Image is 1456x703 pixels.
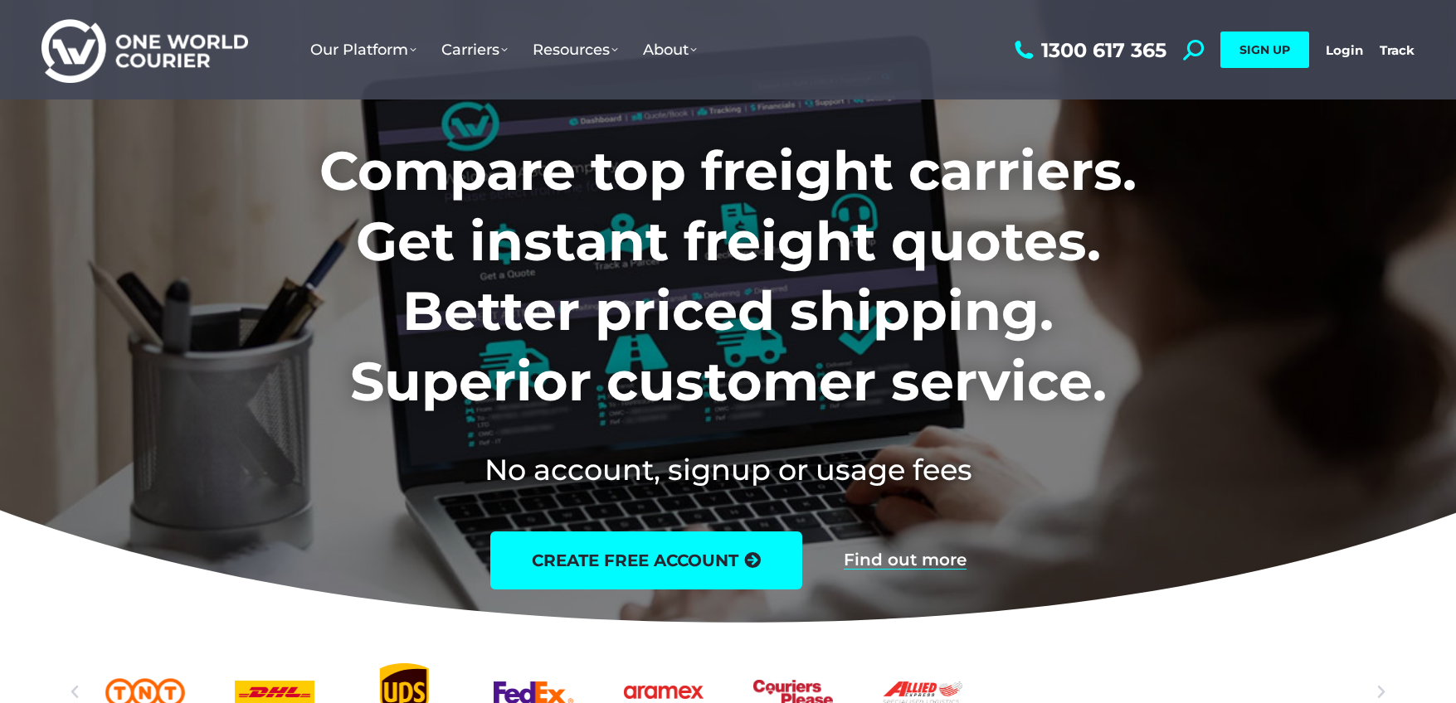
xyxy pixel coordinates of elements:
a: Track [1380,42,1415,58]
span: SIGN UP [1239,42,1290,57]
h1: Compare top freight carriers. Get instant freight quotes. Better priced shipping. Superior custom... [210,136,1246,416]
a: Find out more [844,551,967,570]
a: Our Platform [298,24,429,75]
span: Carriers [441,41,508,59]
h2: No account, signup or usage fees [210,449,1246,490]
span: Resources [533,41,618,59]
a: Carriers [429,24,520,75]
a: Login [1326,42,1363,58]
a: About [631,24,709,75]
img: One World Courier [41,17,248,84]
a: SIGN UP [1220,32,1309,68]
span: Our Platform [310,41,416,59]
a: create free account [490,531,802,589]
a: 1300 617 365 [1010,40,1166,61]
span: About [643,41,697,59]
a: Resources [520,24,631,75]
